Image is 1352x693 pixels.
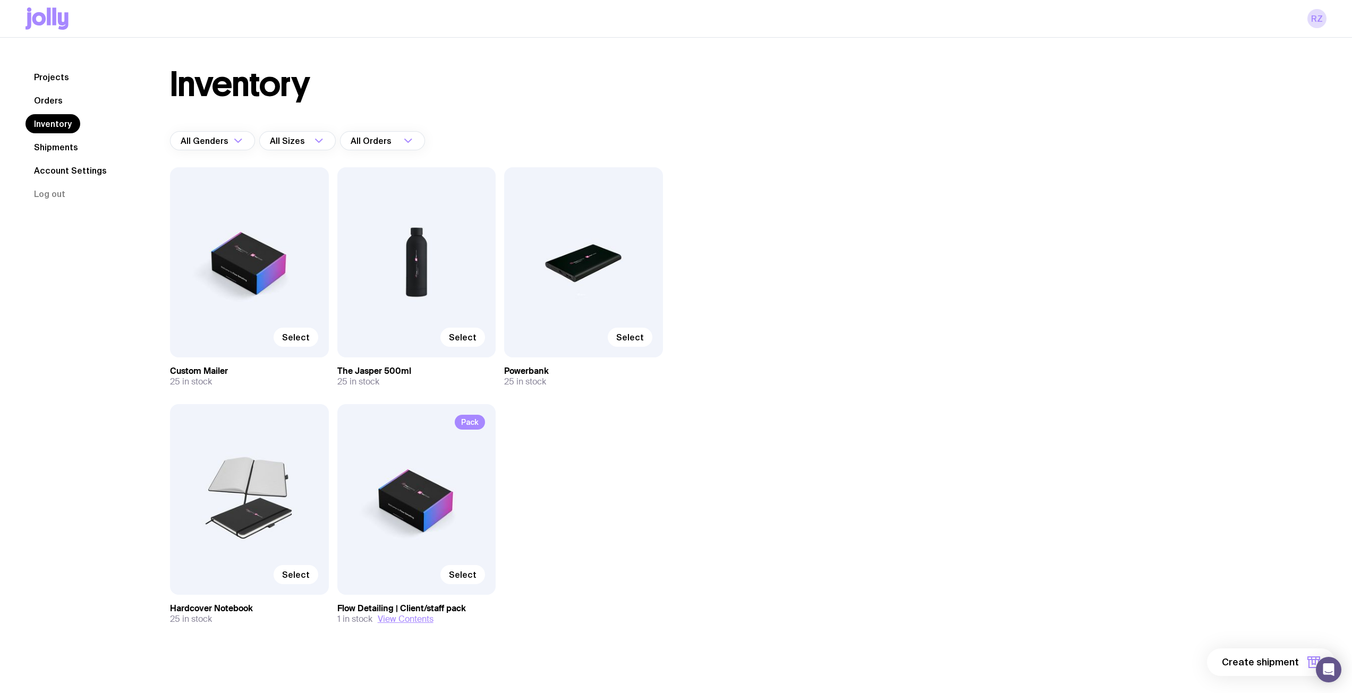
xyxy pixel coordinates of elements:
[504,377,546,387] span: 25 in stock
[25,184,74,203] button: Log out
[282,332,310,343] span: Select
[25,161,115,180] a: Account Settings
[170,614,212,624] span: 25 in stock
[1316,657,1341,682] div: Open Intercom Messenger
[181,131,231,150] span: All Genders
[259,131,336,150] div: Search for option
[378,614,433,624] button: View Contents
[394,131,401,150] input: Search for option
[449,332,477,343] span: Select
[337,614,372,624] span: 1 in stock
[170,377,212,387] span: 25 in stock
[337,377,379,387] span: 25 in stock
[170,366,329,377] h3: Custom Mailer
[170,603,329,614] h3: Hardcover Notebook
[307,131,311,150] input: Search for option
[337,603,496,614] h3: Flow Detailing | Client/staff pack
[282,569,310,580] span: Select
[455,415,485,430] span: Pack
[340,131,425,150] div: Search for option
[25,138,87,157] a: Shipments
[25,91,71,110] a: Orders
[351,131,394,150] span: All Orders
[449,569,477,580] span: Select
[25,114,80,133] a: Inventory
[170,67,310,101] h1: Inventory
[504,366,663,377] h3: Powerbank
[616,332,644,343] span: Select
[270,131,307,150] span: All Sizes
[337,366,496,377] h3: The Jasper 500ml
[170,131,255,150] div: Search for option
[1222,656,1299,669] span: Create shipment
[1207,648,1335,676] button: Create shipment
[1307,9,1327,28] a: RZ
[25,67,78,87] a: Projects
